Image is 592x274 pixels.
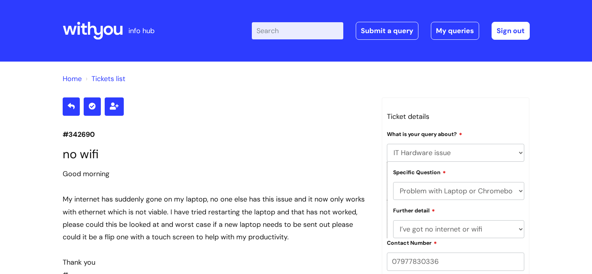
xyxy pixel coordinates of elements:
[63,128,370,141] p: #342690
[356,22,418,40] a: Submit a query
[63,256,370,269] div: Thank you
[431,22,479,40] a: My queries
[252,22,343,39] input: Search
[63,147,370,161] h1: no wifi
[63,74,82,83] a: Home
[84,72,125,85] li: Tickets list
[393,168,446,176] label: Specific Question
[91,74,125,83] a: Tickets list
[387,130,462,138] label: What is your query about?
[387,110,525,123] h3: Ticket details
[387,239,437,246] label: Contact Number
[252,22,530,40] div: | -
[63,72,82,85] li: Solution home
[393,206,435,214] label: Further detail
[128,25,155,37] p: info hub
[492,22,530,40] a: Sign out
[63,193,370,244] div: My internet has suddenly gone on my laptop, no one else has this issue and it now only works with...
[63,168,370,180] div: Good morning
